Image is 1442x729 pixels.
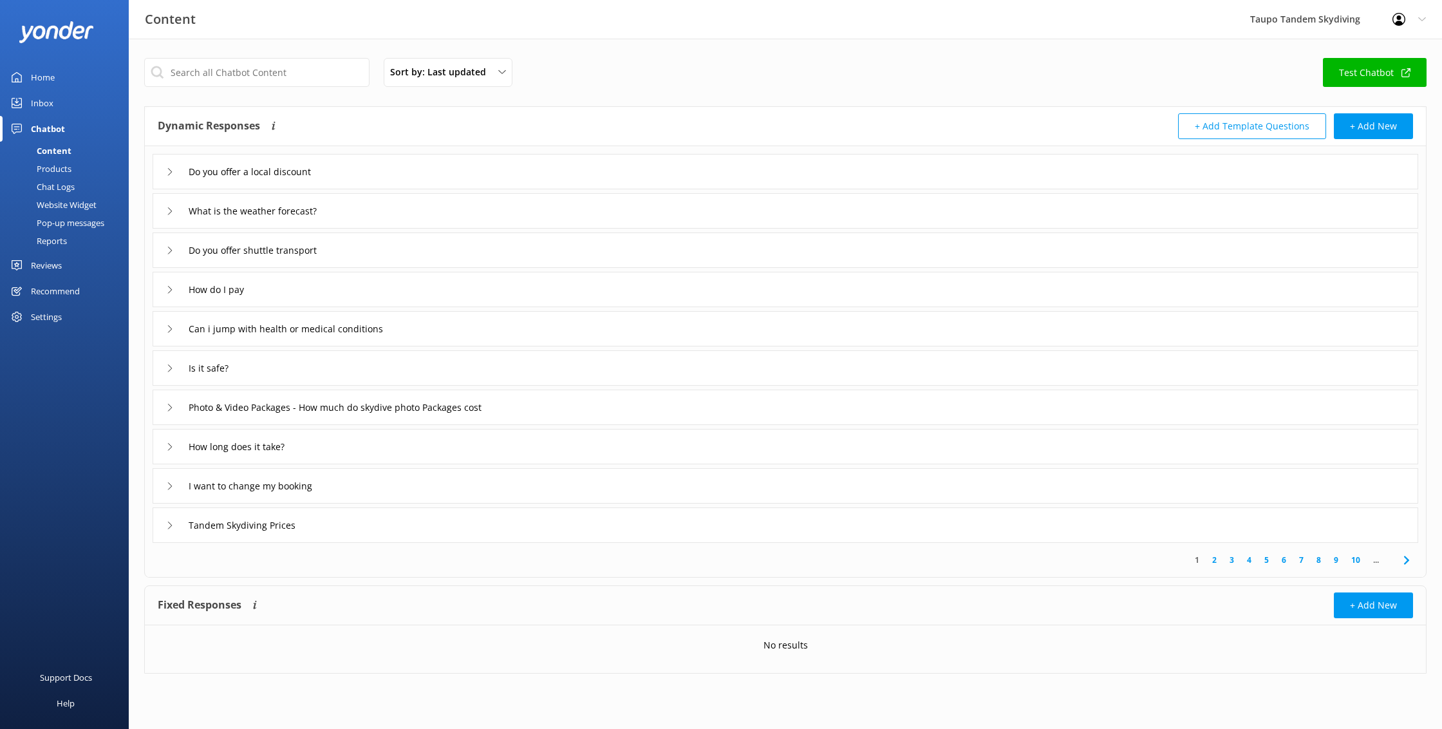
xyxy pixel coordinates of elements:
[8,160,71,178] div: Products
[1334,592,1413,618] button: + Add New
[1223,554,1241,566] a: 3
[8,214,129,232] a: Pop-up messages
[1293,554,1310,566] a: 7
[40,665,92,690] div: Support Docs
[144,58,370,87] input: Search all Chatbot Content
[8,178,75,196] div: Chat Logs
[1188,554,1206,566] a: 1
[31,252,62,278] div: Reviews
[1241,554,1258,566] a: 4
[763,638,808,652] p: No results
[8,214,104,232] div: Pop-up messages
[31,304,62,330] div: Settings
[1327,554,1345,566] a: 9
[57,690,75,716] div: Help
[31,90,53,116] div: Inbox
[8,142,71,160] div: Content
[8,142,129,160] a: Content
[8,196,97,214] div: Website Widget
[31,64,55,90] div: Home
[1323,58,1427,87] a: Test Chatbot
[31,116,65,142] div: Chatbot
[8,160,129,178] a: Products
[19,21,93,43] img: yonder-white-logo.png
[158,113,260,139] h4: Dynamic Responses
[1310,554,1327,566] a: 8
[145,9,196,30] h3: Content
[390,65,494,79] span: Sort by: Last updated
[1258,554,1275,566] a: 5
[1206,554,1223,566] a: 2
[1178,113,1326,139] button: + Add Template Questions
[1367,554,1385,566] span: ...
[1345,554,1367,566] a: 10
[1275,554,1293,566] a: 6
[1334,113,1413,139] button: + Add New
[31,278,80,304] div: Recommend
[8,232,67,250] div: Reports
[8,178,129,196] a: Chat Logs
[8,232,129,250] a: Reports
[8,196,129,214] a: Website Widget
[158,592,241,618] h4: Fixed Responses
